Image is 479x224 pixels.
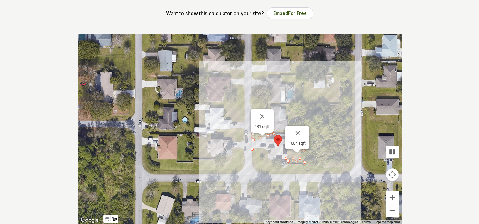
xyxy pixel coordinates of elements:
div: 481 sqft [255,124,270,129]
button: Close [255,109,270,124]
button: Close [290,126,305,141]
button: Zoom out [386,204,399,217]
button: Zoom in [386,191,399,204]
p: Want to show this calculator on your site? [166,9,264,17]
span: For Free [288,10,307,16]
button: Map camera controls [386,168,399,181]
button: Draw a shape [111,215,118,223]
button: EmbedFor Free [267,7,313,19]
a: Terms (opens in new tab) [362,220,371,224]
button: Tilt map [386,146,399,158]
button: Stop drawing [103,215,111,223]
div: 1004 sqft [288,141,305,146]
a: Report a map error [375,220,400,224]
span: Imagery ©2025 Airbus, Maxar Technologies [297,220,358,224]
